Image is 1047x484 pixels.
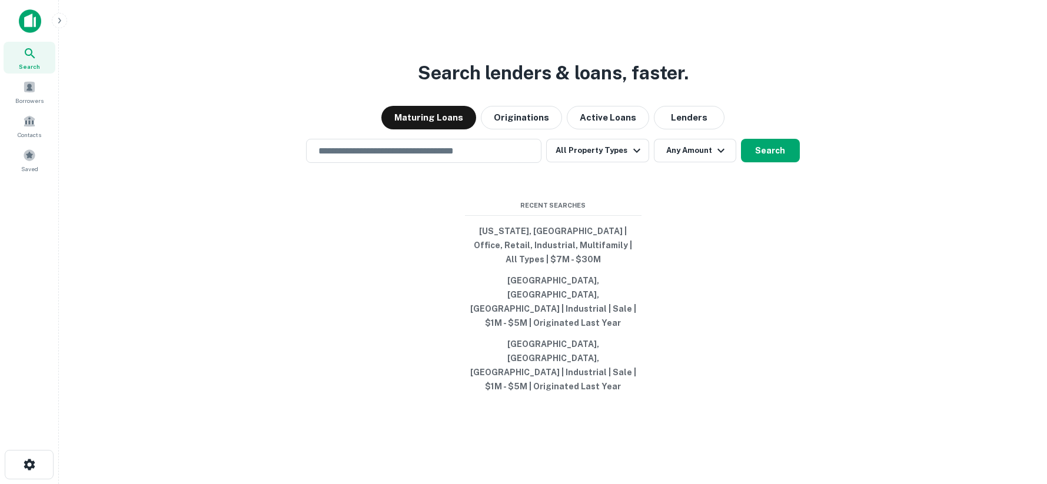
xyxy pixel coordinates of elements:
button: All Property Types [546,139,649,162]
a: Search [4,42,55,74]
h3: Search lenders & loans, faster. [418,59,689,87]
a: Borrowers [4,76,55,108]
span: Recent Searches [465,201,642,211]
button: Search [741,139,800,162]
button: [GEOGRAPHIC_DATA], [GEOGRAPHIC_DATA], [GEOGRAPHIC_DATA] | Industrial | Sale | $1M - $5M | Origina... [465,333,642,397]
button: Lenders [654,106,724,129]
img: capitalize-icon.png [19,9,41,33]
button: Active Loans [567,106,649,129]
span: Search [19,62,40,71]
span: Borrowers [15,96,44,105]
span: Contacts [18,130,41,139]
button: Originations [481,106,562,129]
iframe: Chat Widget [988,390,1047,446]
span: Saved [21,164,38,173]
button: [US_STATE], [GEOGRAPHIC_DATA] | Office, Retail, Industrial, Multifamily | All Types | $7M - $30M [465,221,642,270]
button: Maturing Loans [381,106,476,129]
button: [GEOGRAPHIC_DATA], [GEOGRAPHIC_DATA], [GEOGRAPHIC_DATA] | Industrial | Sale | $1M - $5M | Origina... [465,270,642,333]
button: Any Amount [654,139,736,162]
a: Saved [4,144,55,176]
a: Contacts [4,110,55,142]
